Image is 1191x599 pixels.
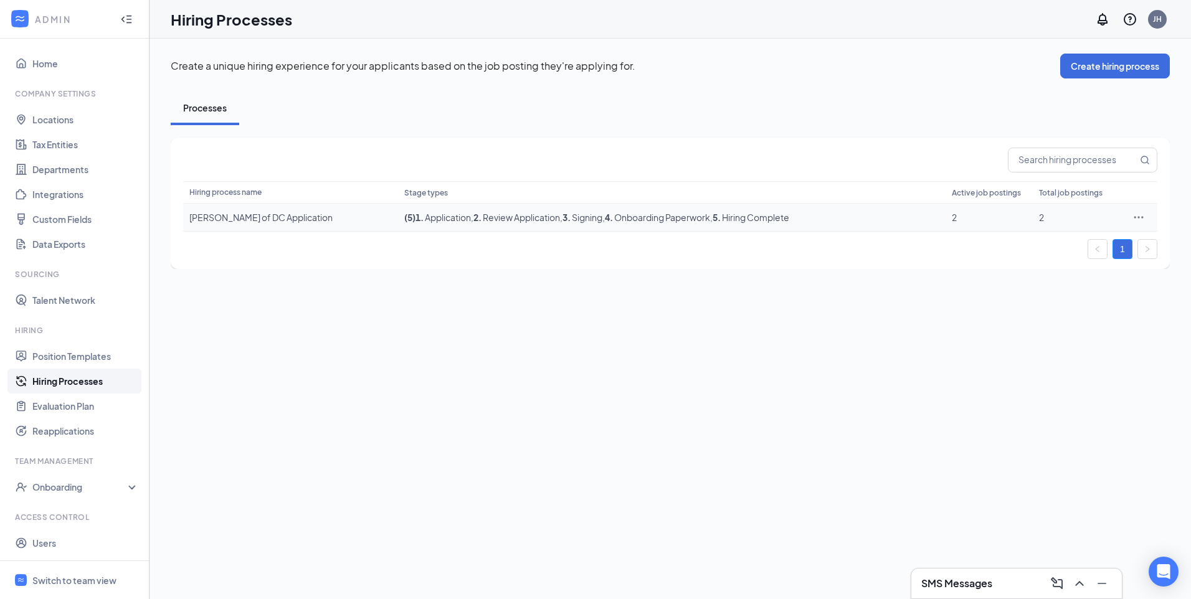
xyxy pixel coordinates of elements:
div: Hiring [15,325,136,336]
a: Departments [32,157,139,182]
div: Company Settings [15,88,136,99]
div: Switch to team view [32,574,116,587]
button: ChevronUp [1070,573,1089,593]
div: JH [1153,14,1162,24]
li: Next Page [1137,239,1157,259]
b: 5 . [713,212,721,223]
a: Roles and Permissions [32,555,139,580]
a: Position Templates [32,344,139,369]
th: Active job postings [946,181,1033,204]
th: Total job postings [1033,181,1120,204]
div: Onboarding [32,481,128,493]
svg: Minimize [1094,576,1109,591]
input: Search hiring processes [1008,148,1137,172]
span: Hiring process name [189,187,262,197]
h3: SMS Messages [921,577,992,590]
div: ADMIN [35,13,109,26]
span: Application [415,212,471,223]
button: right [1137,239,1157,259]
h1: Hiring Processes [171,9,292,30]
svg: ComposeMessage [1050,576,1065,591]
div: Team Management [15,456,136,466]
span: , Review Application [471,212,560,223]
button: ComposeMessage [1047,573,1067,593]
a: Locations [32,107,139,132]
a: Data Exports [32,232,139,257]
a: Reapplications [32,418,139,443]
div: 2 [1039,211,1114,224]
li: 1 [1113,239,1132,259]
a: Tax Entities [32,132,139,157]
span: right [1144,245,1151,253]
button: Create hiring process [1060,54,1170,78]
li: Previous Page [1088,239,1108,259]
div: Processes [183,101,227,114]
svg: Collapse [120,13,133,26]
svg: WorkstreamLogo [14,12,26,25]
a: 1 [1113,240,1132,258]
a: Evaluation Plan [32,394,139,418]
div: Access control [15,512,136,522]
a: Hiring Processes [32,369,139,394]
div: Sourcing [15,269,136,280]
a: Users [32,531,139,555]
span: ( 5 ) [404,212,415,223]
svg: ChevronUp [1072,576,1087,591]
b: 2 . [473,212,482,223]
p: Create a unique hiring experience for your applicants based on the job posting they're applying for. [171,59,1060,73]
button: left [1088,239,1108,259]
svg: UserCheck [15,481,27,493]
span: , Hiring Complete [710,212,789,223]
th: Stage types [398,181,946,204]
svg: QuestionInfo [1122,12,1137,27]
div: Open Intercom Messenger [1149,557,1179,587]
div: [PERSON_NAME] of DC Application [189,211,392,224]
span: 2 [952,212,957,223]
a: Home [32,51,139,76]
b: 4 . [605,212,613,223]
svg: Notifications [1095,12,1110,27]
a: Integrations [32,182,139,207]
svg: MagnifyingGlass [1140,155,1150,165]
b: 3 . [562,212,571,223]
span: , Signing [560,212,602,223]
button: Minimize [1092,573,1112,593]
span: , Onboarding Paperwork [602,212,710,223]
svg: WorkstreamLogo [17,576,25,584]
a: Custom Fields [32,207,139,232]
span: left [1094,245,1101,253]
a: Talent Network [32,288,139,313]
svg: Ellipses [1132,211,1145,224]
b: 1 . [415,212,424,223]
